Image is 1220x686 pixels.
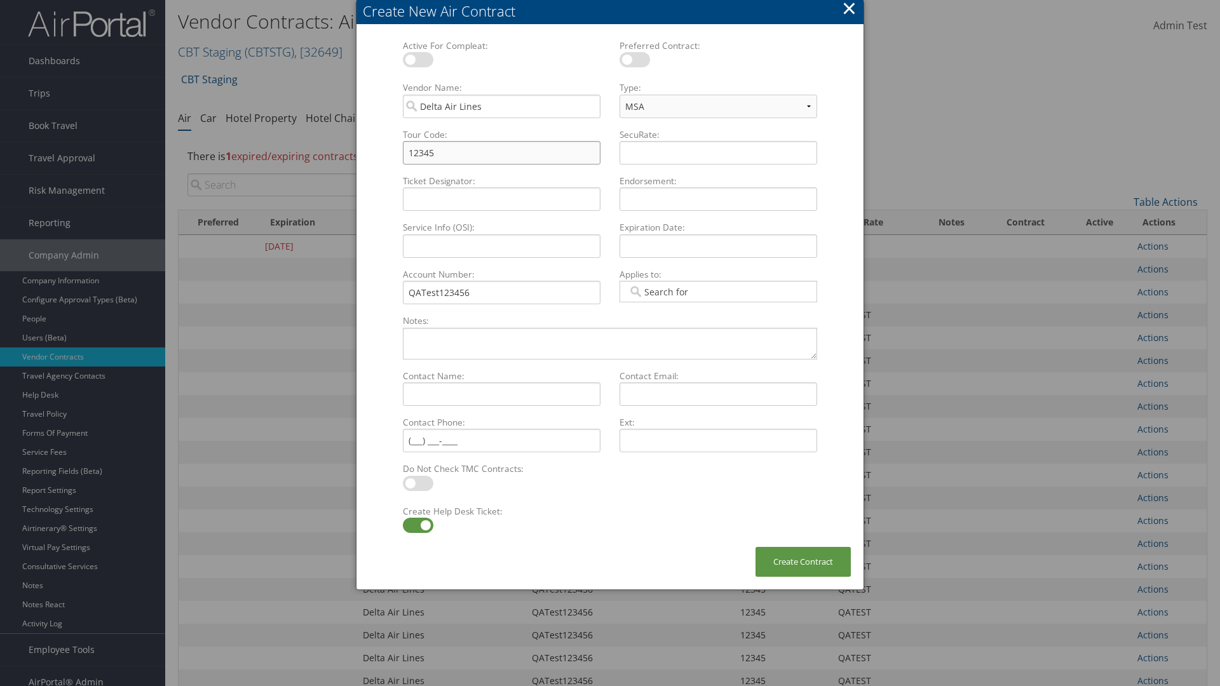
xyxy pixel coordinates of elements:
label: Endorsement: [614,175,822,187]
label: Type: [614,81,822,94]
label: Active For Compleat: [398,39,606,52]
input: Ext: [620,429,817,452]
input: Vendor Name: [403,95,600,118]
input: Account Number: [403,281,600,304]
input: Contact Phone: [403,429,600,452]
input: Ticket Designator: [403,187,600,211]
button: Create Contract [756,547,851,577]
input: Tour Code: [403,141,600,165]
label: Expiration Date: [614,221,822,234]
div: Create New Air Contract [363,1,864,21]
label: Tour Code: [398,128,606,141]
label: Ext: [614,416,822,429]
label: Notes: [398,314,822,327]
label: Preferred Contract: [614,39,822,52]
label: Do Not Check TMC Contracts: [398,462,606,475]
input: Applies to: [628,285,699,298]
input: Service Info (OSI): [403,234,600,258]
label: Contact Name: [398,370,606,382]
select: Type: [620,95,817,118]
label: Contact Email: [614,370,822,382]
label: Create Help Desk Ticket: [398,505,606,518]
label: Vendor Name: [398,81,606,94]
label: Ticket Designator: [398,175,606,187]
input: SecuRate: [620,141,817,165]
input: Endorsement: [620,187,817,211]
label: Service Info (OSI): [398,221,606,234]
input: Contact Email: [620,382,817,406]
input: Contact Name: [403,382,600,406]
label: SecuRate: [614,128,822,141]
textarea: Notes: [403,328,817,360]
input: Expiration Date: [620,234,817,258]
label: Contact Phone: [398,416,606,429]
label: Applies to: [614,268,822,281]
label: Account Number: [398,268,606,281]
